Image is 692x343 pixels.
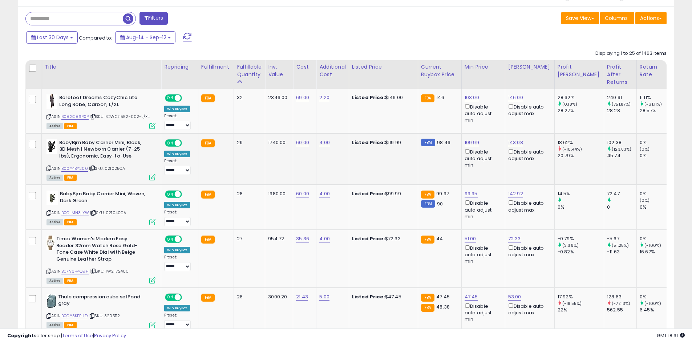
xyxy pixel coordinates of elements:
[508,244,549,258] div: Disable auto adjust max
[508,199,549,213] div: Disable auto adjust max
[89,313,120,319] span: | SKU: 3205112
[90,268,129,274] span: | SKU: TW2T72400
[181,95,193,101] span: OFF
[562,301,582,306] small: (-18.55%)
[45,63,158,71] div: Title
[164,247,190,253] div: Win BuyBox
[46,191,155,224] div: ASIN:
[508,148,549,162] div: Disable auto adjust max
[59,139,147,162] b: BabyBjrn Baby Carrier Mini, Black, 3D Mesh | Newborn Carrier (7-25 lbs), Ergonomic, Easy-to-Use
[657,332,685,339] span: 2025-10-13 18:31 GMT
[164,313,193,329] div: Preset:
[607,63,634,86] div: Profit After Returns
[352,190,385,197] b: Listed Price:
[508,139,523,146] a: 143.08
[90,114,150,119] span: | SKU: BDWCL1552-002-L/XL.
[166,294,175,300] span: ON
[46,236,155,283] div: ASIN:
[465,94,479,101] a: 103.00
[352,236,412,242] div: $72.33
[605,15,628,22] span: Columns
[268,294,287,300] div: 3000.20
[46,278,63,284] span: All listings currently available for purchase on Amazon
[7,332,126,339] div: seller snap | |
[201,191,215,199] small: FBA
[465,139,479,146] a: 109.99
[508,302,549,316] div: Disable auto adjust max
[508,94,523,101] a: 146.00
[46,94,155,128] div: ASIN:
[644,101,662,107] small: (-61.11%)
[558,107,604,114] div: 28.27%
[640,63,666,78] div: Return Rate
[166,140,175,146] span: ON
[352,294,412,300] div: $47.45
[612,242,629,248] small: (51.25%)
[508,103,549,117] div: Disable auto adjust max
[352,63,415,71] div: Listed Price
[421,94,434,102] small: FBA
[352,293,385,300] b: Listed Price:
[607,236,636,242] div: -5.67
[644,242,661,248] small: (-100%)
[436,235,443,242] span: 44
[436,303,450,310] span: 48.38
[352,139,385,146] b: Listed Price:
[562,242,579,248] small: (3.66%)
[607,139,636,146] div: 102.38
[558,204,604,211] div: 0%
[46,236,54,250] img: 41mVJ3I3BmL._SL40_.jpg
[61,166,88,172] a: B00Y4BY200
[352,94,385,101] b: Listed Price:
[59,94,147,110] b: Barefoot Dreams CozyChic Lite Long Robe, Carbon, L/XL
[640,236,669,242] div: 0%
[437,139,450,146] span: 98.46
[465,63,502,71] div: Min Price
[640,107,669,114] div: 28.57%
[201,63,231,71] div: Fulfillment
[296,63,313,71] div: Cost
[562,146,582,152] small: (-10.44%)
[164,305,190,311] div: Win BuyBox
[558,152,604,159] div: 20.79%
[640,191,669,197] div: 0%
[558,191,604,197] div: 14.5%
[607,249,636,255] div: -11.63
[201,294,215,302] small: FBA
[508,63,551,71] div: [PERSON_NAME]
[164,210,193,226] div: Preset:
[60,191,148,206] b: BabyBjrn Baby Carrier Mini, Woven, Dark Green
[46,94,57,109] img: 31tC9WXkAyL._SL40_.jpg
[61,210,89,216] a: B0CJMN3JXW
[465,244,499,265] div: Disable auto adjust min
[437,200,443,207] span: 90
[62,332,93,339] a: Terms of Use
[558,139,604,146] div: 18.62%
[640,294,669,300] div: 0%
[635,12,667,24] button: Actions
[607,152,636,159] div: 45.74
[46,191,58,205] img: 318tomq8hRL._SL40_.jpg
[46,175,63,181] span: All listings currently available for purchase on Amazon
[595,50,667,57] div: Displaying 1 to 25 of 1463 items
[268,139,287,146] div: 1740.00
[237,191,259,197] div: 28
[164,202,190,208] div: Win BuyBox
[296,293,308,301] a: 21.43
[181,294,193,300] span: OFF
[421,191,434,199] small: FBA
[421,200,435,208] small: FBM
[465,293,478,301] a: 47.45
[508,293,521,301] a: 53.00
[296,235,309,242] a: 35.36
[465,302,499,323] div: Disable auto adjust min
[201,236,215,244] small: FBA
[46,123,63,129] span: All listings currently available for purchase on Amazon
[607,94,636,101] div: 240.91
[640,249,669,255] div: 16.67%
[558,307,604,313] div: 22%
[319,139,330,146] a: 4.00
[64,278,77,284] span: FBA
[640,204,669,211] div: 0%
[465,199,499,220] div: Disable auto adjust min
